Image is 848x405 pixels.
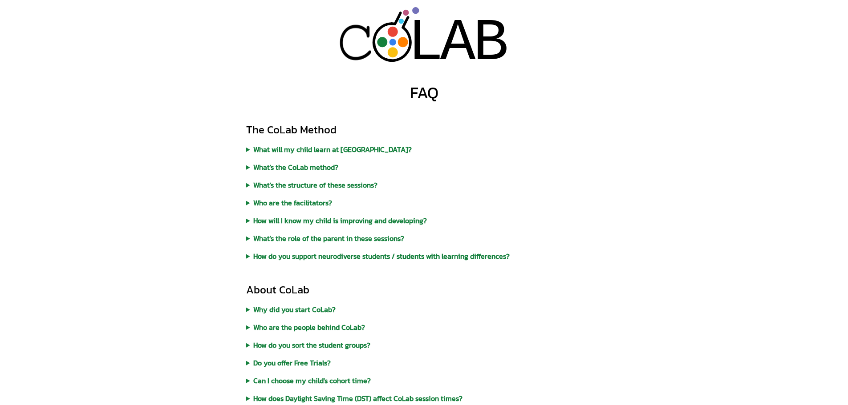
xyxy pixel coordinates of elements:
a: LAB [318,7,530,62]
summary: What's the structure of these sessions? [246,180,602,190]
summary: How do you sort the student groups? [246,340,602,350]
div: FAQ [410,84,438,101]
summary: Can I choose my child's cohort time? [246,375,602,386]
summary: What's the role of the parent in these sessions? [246,233,602,244]
summary: How will I know my child is improving and developing? [246,215,602,226]
summary: Do you offer Free Trials? [246,357,602,368]
div: L [408,8,443,79]
summary: Who are the people behind CoLab? [246,322,602,333]
summary: What will my child learn at [GEOGRAPHIC_DATA]? [246,144,602,155]
summary: What's the CoLab method? [246,162,602,172]
div: About CoLab [246,283,602,297]
summary: How does Daylight Saving Time (DST) affect CoLab session times? [246,393,602,404]
div: The CoLab Method [246,123,602,137]
div: B [473,8,509,79]
summary: Why did you start CoLab? [246,304,602,315]
summary: Who are the facilitators? [246,197,602,208]
div: A [440,8,475,79]
summary: How do you support neurodiverse students / students with learning differences? [246,251,602,261]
